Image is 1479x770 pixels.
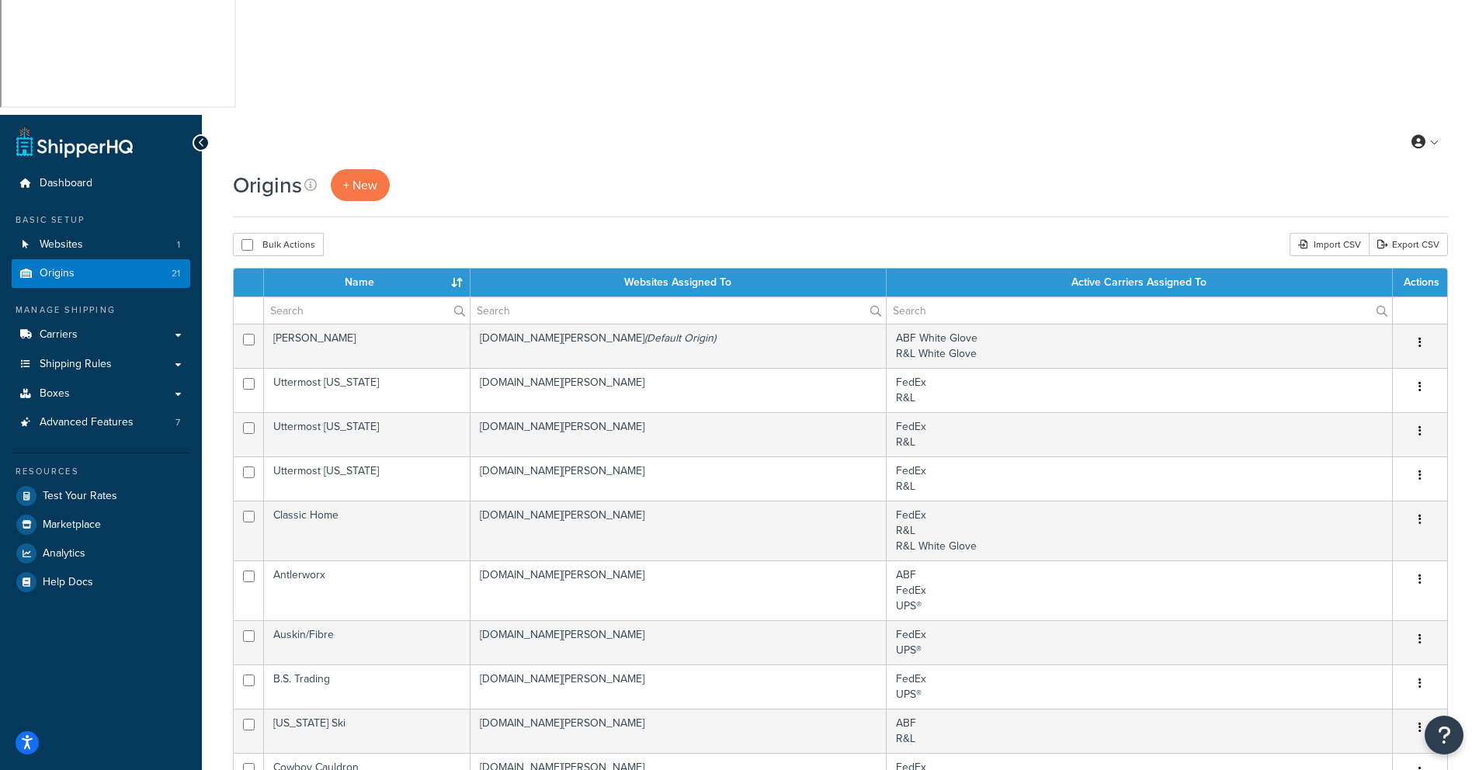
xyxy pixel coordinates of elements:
span: 21 [172,267,180,280]
i: (Default Origin) [644,330,716,346]
th: Name : activate to sort column ascending [264,269,470,297]
td: [DOMAIN_NAME][PERSON_NAME] [470,324,887,368]
a: Analytics [12,539,190,567]
td: FedEx UPS® [887,664,1393,709]
span: Analytics [43,547,85,560]
span: Shipping Rules [40,358,112,371]
td: [DOMAIN_NAME][PERSON_NAME] [470,368,887,412]
li: Websites [12,231,190,259]
div: Manage Shipping [12,303,190,317]
a: Advanced Features 7 [12,408,190,437]
a: Carriers [12,321,190,349]
td: [DOMAIN_NAME][PERSON_NAME] [470,560,887,620]
input: Search [887,297,1392,324]
a: Export CSV [1369,233,1448,256]
span: 7 [175,416,180,429]
h1: Origins [233,170,302,200]
input: Search [470,297,886,324]
div: Resources [12,465,190,478]
li: Origins [12,259,190,288]
span: Test Your Rates [43,490,117,503]
td: FedEx R&L [887,456,1393,501]
td: [DOMAIN_NAME][PERSON_NAME] [470,501,887,560]
td: [DOMAIN_NAME][PERSON_NAME] [470,412,887,456]
td: Uttermost [US_STATE] [264,412,470,456]
span: + New [343,176,377,194]
a: Shipping Rules [12,350,190,379]
td: ABF White Glove R&L White Glove [887,324,1393,368]
a: Help Docs [12,568,190,596]
a: Test Your Rates [12,482,190,510]
td: [DOMAIN_NAME][PERSON_NAME] [470,456,887,501]
input: Search [264,297,470,324]
td: Uttermost [US_STATE] [264,368,470,412]
span: Websites [40,238,83,251]
td: FedEx R&L R&L White Glove [887,501,1393,560]
span: Boxes [40,387,70,401]
td: Uttermost [US_STATE] [264,456,470,501]
th: Actions [1393,269,1447,297]
a: + New [331,169,390,201]
td: [PERSON_NAME] [264,324,470,368]
td: FedEx R&L [887,368,1393,412]
td: ABF FedEx UPS® [887,560,1393,620]
button: Bulk Actions [233,233,324,256]
th: Websites Assigned To [470,269,887,297]
a: Websites 1 [12,231,190,259]
td: [DOMAIN_NAME][PERSON_NAME] [470,620,887,664]
div: Import CSV [1290,233,1369,256]
td: Antlerworx [264,560,470,620]
li: Advanced Features [12,408,190,437]
span: Help Docs [43,576,93,589]
span: Carriers [40,328,78,342]
span: Marketplace [43,519,101,532]
a: ShipperHQ Home [16,127,133,158]
a: Dashboard [12,169,190,198]
div: Basic Setup [12,213,190,227]
td: [DOMAIN_NAME][PERSON_NAME] [470,664,887,709]
td: ABF R&L [887,709,1393,753]
span: Origins [40,267,75,280]
td: Classic Home [264,501,470,560]
span: Advanced Features [40,416,134,429]
td: [DOMAIN_NAME][PERSON_NAME] [470,709,887,753]
th: Active Carriers Assigned To [887,269,1393,297]
a: Boxes [12,380,190,408]
td: Auskin/Fibre [264,620,470,664]
td: FedEx R&L [887,412,1393,456]
a: Marketplace [12,511,190,539]
button: Open Resource Center [1425,716,1463,754]
td: [US_STATE] Ski [264,709,470,753]
span: 1 [177,238,180,251]
td: B.S. Trading [264,664,470,709]
td: FedEx UPS® [887,620,1393,664]
a: Origins 21 [12,259,190,288]
span: Dashboard [40,177,92,190]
